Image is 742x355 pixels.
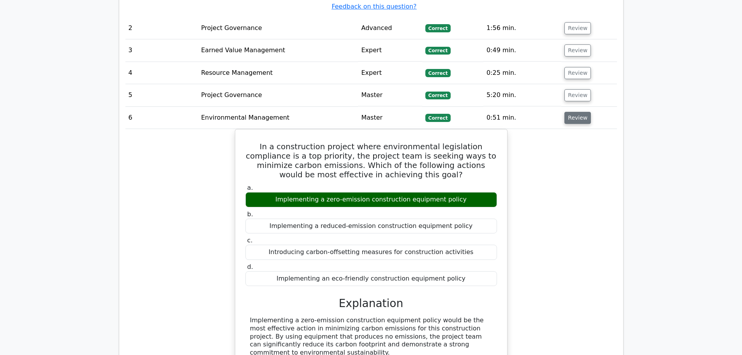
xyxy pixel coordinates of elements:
td: 1:56 min. [483,17,561,39]
td: Earned Value Management [198,39,358,62]
td: 4 [125,62,198,84]
div: Implementing an eco-friendly construction equipment policy [245,271,497,286]
td: 5:20 min. [483,84,561,106]
td: Master [358,84,422,106]
td: 5 [125,84,198,106]
button: Review [564,89,591,101]
span: Correct [425,92,451,99]
button: Review [564,44,591,57]
td: Resource Management [198,62,358,84]
td: 6 [125,107,198,129]
td: 3 [125,39,198,62]
td: 2 [125,17,198,39]
span: a. [247,184,253,191]
td: Expert [358,62,422,84]
a: Feedback on this question? [331,3,416,10]
span: Correct [425,69,451,77]
button: Review [564,67,591,79]
span: Correct [425,24,451,32]
button: Review [564,22,591,34]
h3: Explanation [250,297,492,310]
span: Correct [425,47,451,55]
button: Review [564,112,591,124]
td: Advanced [358,17,422,39]
td: 0:25 min. [483,62,561,84]
div: Introducing carbon-offsetting measures for construction activities [245,245,497,260]
td: Expert [358,39,422,62]
h5: In a construction project where environmental legislation compliance is a top priority, the proje... [245,142,498,179]
td: Master [358,107,422,129]
span: Correct [425,114,451,122]
td: 0:49 min. [483,39,561,62]
span: b. [247,210,253,218]
td: 0:51 min. [483,107,561,129]
td: Project Governance [198,17,358,39]
td: Project Governance [198,84,358,106]
span: c. [247,237,253,244]
div: Implementing a zero-emission construction equipment policy [245,192,497,207]
td: Environmental Management [198,107,358,129]
span: d. [247,263,253,270]
div: Implementing a reduced-emission construction equipment policy [245,219,497,234]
